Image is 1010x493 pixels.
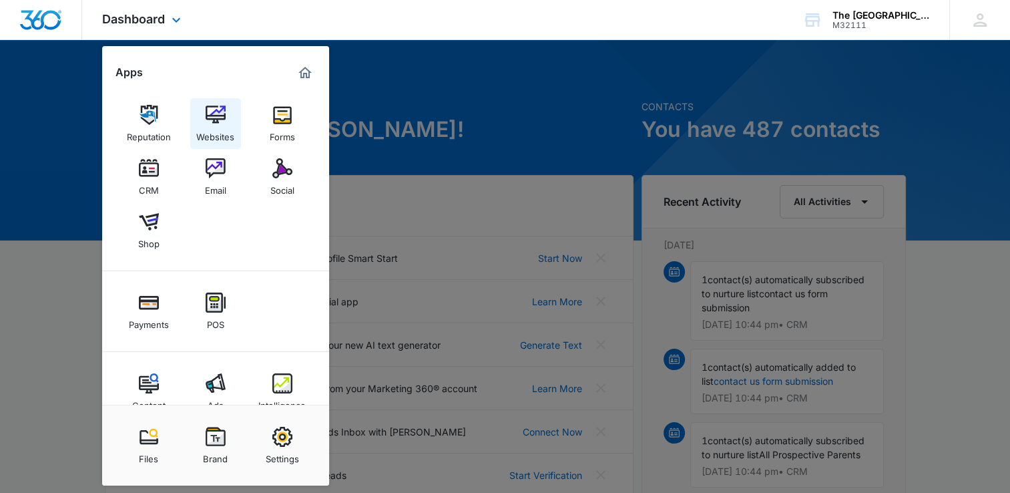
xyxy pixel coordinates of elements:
div: Reputation [127,125,171,142]
div: Content [132,393,166,411]
a: Brand [190,420,241,471]
div: Email [205,178,226,196]
div: Payments [129,313,169,330]
a: CRM [123,152,174,202]
div: Forms [270,125,295,142]
div: Ads [208,393,224,411]
div: Intelligence [258,393,306,411]
div: CRM [139,178,159,196]
span: Dashboard [102,12,165,26]
a: Email [190,152,241,202]
a: Intelligence [257,367,308,418]
a: Payments [123,286,174,337]
a: Ads [190,367,241,418]
a: Content [123,367,174,418]
div: Social [270,178,294,196]
div: Websites [196,125,234,142]
a: Files [123,420,174,471]
a: Websites [190,98,241,149]
div: account name [832,10,930,21]
a: Shop [123,205,174,256]
div: Shop [138,232,160,249]
div: Files [139,447,158,464]
div: account id [832,21,930,30]
a: Social [257,152,308,202]
div: Brand [203,447,228,464]
div: POS [207,313,224,330]
h2: Apps [115,66,143,79]
a: Settings [257,420,308,471]
div: Settings [266,447,299,464]
a: POS [190,286,241,337]
a: Marketing 360® Dashboard [294,62,316,84]
a: Reputation [123,98,174,149]
a: Forms [257,98,308,149]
